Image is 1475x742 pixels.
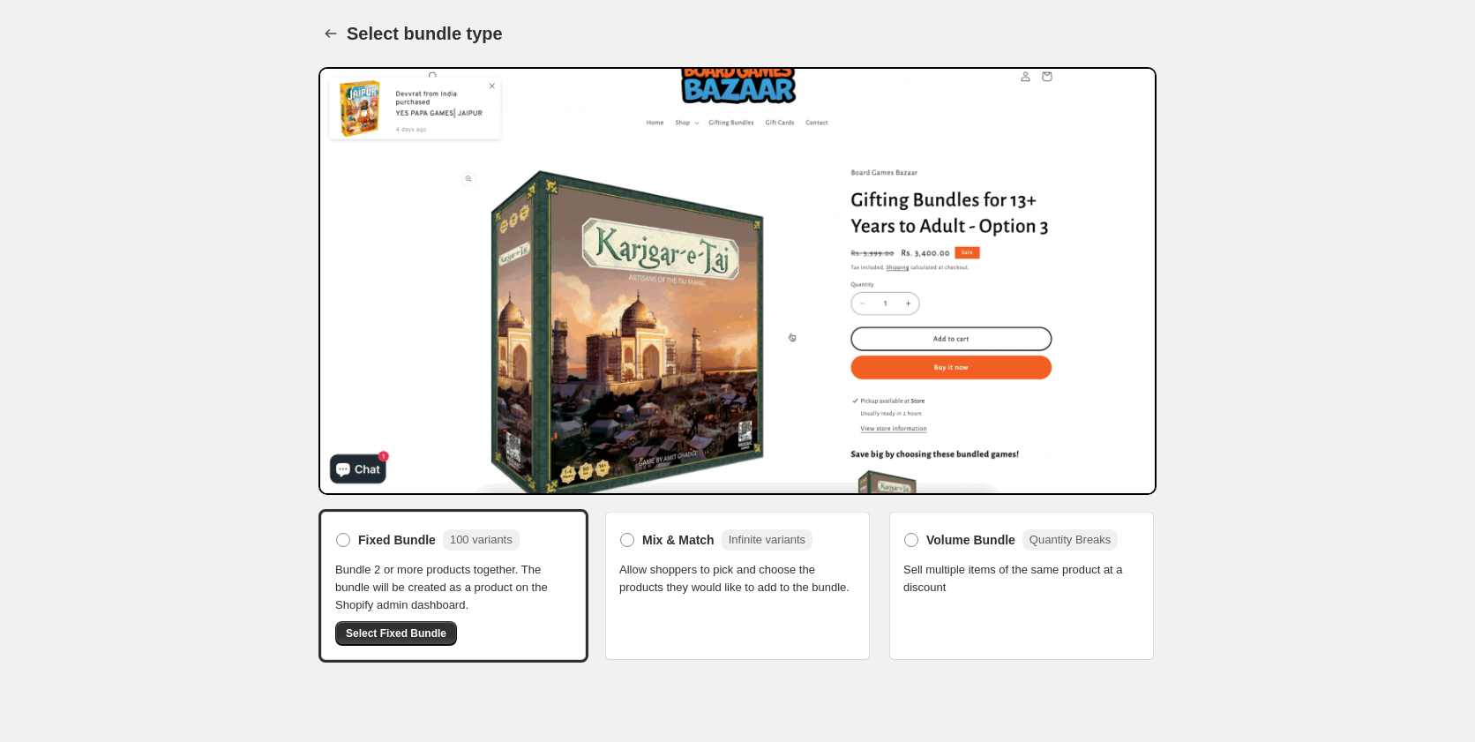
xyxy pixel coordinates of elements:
span: Mix & Match [642,531,715,549]
span: Bundle 2 or more products together. The bundle will be created as a product on the Shopify admin ... [335,561,572,614]
button: Back [318,21,343,46]
span: Sell multiple items of the same product at a discount [903,561,1140,596]
button: Select Fixed Bundle [335,621,457,646]
span: 100 variants [450,533,513,546]
span: Allow shoppers to pick and choose the products they would like to add to the bundle. [619,561,856,596]
span: Quantity Breaks [1030,533,1112,546]
span: Fixed Bundle [358,531,436,549]
h1: Select bundle type [347,23,503,44]
span: Infinite variants [729,533,805,546]
span: Volume Bundle [926,531,1015,549]
span: Select Fixed Bundle [346,626,446,641]
img: Bundle Preview [318,67,1157,495]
